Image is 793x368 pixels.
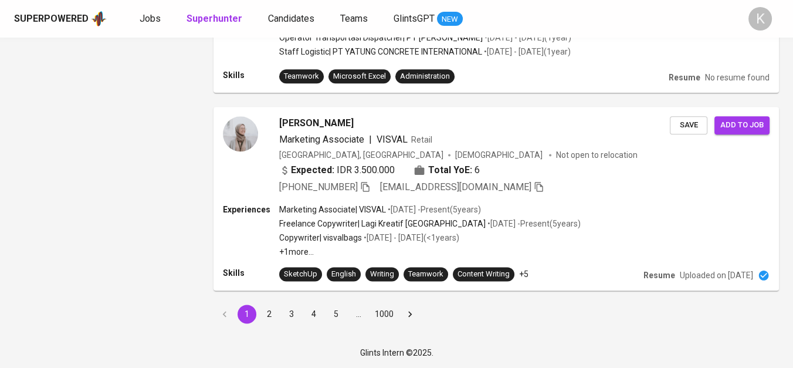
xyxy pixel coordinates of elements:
[187,12,245,26] a: Superhunter
[482,46,571,58] p: • [DATE] - [DATE] ( 1 year )
[260,305,279,323] button: Go to page 2
[291,163,334,177] b: Expected:
[238,305,256,323] button: page 1
[279,218,486,229] p: Freelance Copywriter | Lagi Kreatif [GEOGRAPHIC_DATA]
[14,12,89,26] div: Superpowered
[643,269,675,281] p: Resume
[213,305,421,323] nav: pagination navigation
[369,133,372,147] span: |
[400,71,450,82] div: Administration
[394,13,435,24] span: GlintsGPT
[705,72,770,83] p: No resume found
[187,13,242,24] b: Superhunter
[386,204,481,215] p: • [DATE] - Present ( 5 years )
[284,71,319,82] div: Teamwork
[279,116,354,130] span: [PERSON_NAME]
[91,10,107,28] img: app logo
[279,32,483,43] p: Operator Transportasi Dispatcher | PT [PERSON_NAME]
[455,149,544,161] span: [DEMOGRAPHIC_DATA]
[223,267,279,279] p: Skills
[349,308,368,320] div: …
[380,181,531,193] span: [EMAIL_ADDRESS][DOMAIN_NAME]
[284,269,317,280] div: SketchUp
[304,305,323,323] button: Go to page 4
[475,163,480,177] span: 6
[140,13,161,24] span: Jobs
[223,204,279,215] p: Experiences
[279,246,581,258] p: +1 more ...
[371,305,397,323] button: Go to page 1000
[408,269,443,280] div: Teamwork
[279,149,443,161] div: [GEOGRAPHIC_DATA], [GEOGRAPHIC_DATA]
[370,269,394,280] div: Writing
[720,119,764,132] span: Add to job
[401,305,419,323] button: Go to next page
[680,269,753,281] p: Uploaded on [DATE]
[362,232,459,244] p: • [DATE] - [DATE] ( <1 years )
[748,7,772,31] div: K
[411,135,432,144] span: Retail
[556,149,638,161] p: Not open to relocation
[428,163,472,177] b: Total YoE:
[279,163,395,177] div: IDR 3.500.000
[279,181,358,193] span: [PHONE_NUMBER]
[333,71,386,82] div: Microsoft Excel
[331,269,356,280] div: English
[140,12,163,26] a: Jobs
[268,12,317,26] a: Candidates
[14,10,107,28] a: Superpoweredapp logo
[669,72,700,83] p: Resume
[327,305,345,323] button: Go to page 5
[714,116,770,134] button: Add to job
[282,305,301,323] button: Go to page 3
[268,13,314,24] span: Candidates
[340,13,368,24] span: Teams
[279,46,482,58] p: Staff Logistic | PT YATUNG CONCRETE INTERNATIONAL
[279,134,364,145] span: Marketing Associate
[377,134,408,145] span: VISVAL
[279,232,362,244] p: Copywriter | visvalbags
[483,32,571,43] p: • [DATE] - [DATE] ( 1 year )
[223,116,258,151] img: f55c8b85917741ba3d61961f7c1b6e68.jpg
[519,268,528,280] p: +5
[670,116,707,134] button: Save
[486,218,581,229] p: • [DATE] - Present ( 5 years )
[457,269,510,280] div: Content Writing
[213,107,779,291] a: [PERSON_NAME]Marketing Associate|VISVALRetail[GEOGRAPHIC_DATA], [GEOGRAPHIC_DATA][DEMOGRAPHIC_DAT...
[394,12,463,26] a: GlintsGPT NEW
[437,13,463,25] span: NEW
[676,119,701,132] span: Save
[340,12,370,26] a: Teams
[223,69,279,81] p: Skills
[279,204,386,215] p: Marketing Associate | VISVAL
